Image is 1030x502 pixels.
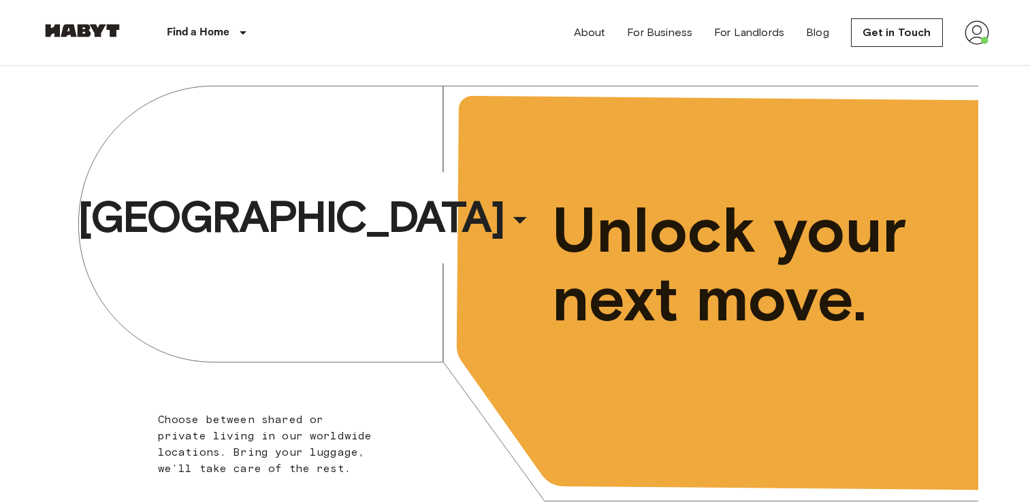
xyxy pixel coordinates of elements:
[158,413,372,475] span: Choose between shared or private living in our worldwide locations. Bring your luggage, we'll tak...
[167,24,230,41] p: Find a Home
[851,18,943,47] a: Get in Touch
[574,24,606,41] a: About
[42,24,123,37] img: Habyt
[965,20,989,45] img: avatar
[714,24,784,41] a: For Landlords
[72,186,542,248] button: [GEOGRAPHIC_DATA]
[552,196,922,333] span: Unlock your next move.
[627,24,692,41] a: For Business
[806,24,829,41] a: Blog
[78,190,504,244] span: [GEOGRAPHIC_DATA]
